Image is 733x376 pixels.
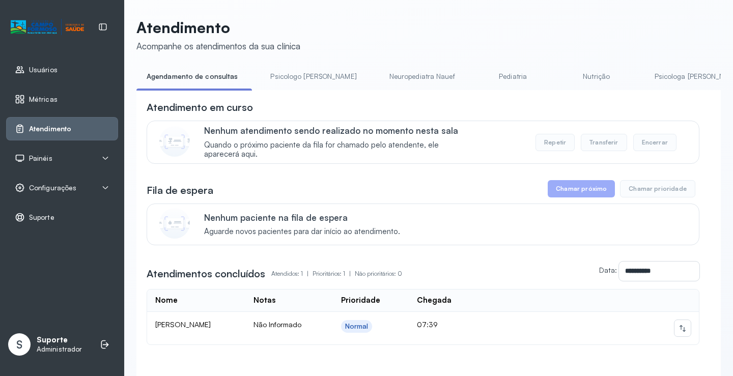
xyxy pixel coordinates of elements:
p: Suporte [37,335,82,345]
button: Repetir [535,134,575,151]
img: Imagem de CalloutCard [159,208,190,239]
h3: Atendimento em curso [147,100,253,114]
p: Administrador [37,345,82,354]
span: Não Informado [253,320,301,329]
div: Prioridade [341,296,380,305]
a: Métricas [15,94,109,104]
a: Nutrição [561,68,632,85]
span: Suporte [29,213,54,222]
span: Quando o próximo paciente da fila for chamado pelo atendente, ele aparecerá aqui. [204,140,473,160]
img: Logotipo do estabelecimento [11,19,84,36]
a: Usuários [15,65,109,75]
a: Agendamento de consultas [136,68,248,85]
button: Chamar prioridade [620,180,695,197]
div: Notas [253,296,275,305]
p: Nenhum atendimento sendo realizado no momento nesta sala [204,125,473,136]
label: Data: [599,266,617,274]
span: | [349,270,351,277]
a: Pediatria [477,68,549,85]
p: Nenhum paciente na fila de espera [204,212,400,223]
span: 07:39 [417,320,438,329]
div: Chegada [417,296,452,305]
span: | [307,270,308,277]
button: Encerrar [633,134,676,151]
a: Psicologo [PERSON_NAME] [260,68,366,85]
span: Painéis [29,154,52,163]
span: Configurações [29,184,76,192]
p: Atendimento [136,18,300,37]
a: Atendimento [15,124,109,134]
div: Nome [155,296,178,305]
span: Atendimento [29,125,71,133]
div: Acompanhe os atendimentos da sua clínica [136,41,300,51]
span: Aguarde novos pacientes para dar início ao atendimento. [204,227,400,237]
h3: Atendimentos concluídos [147,267,265,281]
div: Normal [345,322,369,331]
p: Não prioritários: 0 [355,267,402,281]
button: Chamar próximo [548,180,615,197]
p: Atendidos: 1 [271,267,313,281]
p: Prioritários: 1 [313,267,355,281]
button: Transferir [581,134,627,151]
img: Imagem de CalloutCard [159,126,190,157]
span: [PERSON_NAME] [155,320,211,329]
h3: Fila de espera [147,183,213,197]
a: Neuropediatra Nauef [379,68,465,85]
span: Métricas [29,95,58,104]
span: Usuários [29,66,58,74]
